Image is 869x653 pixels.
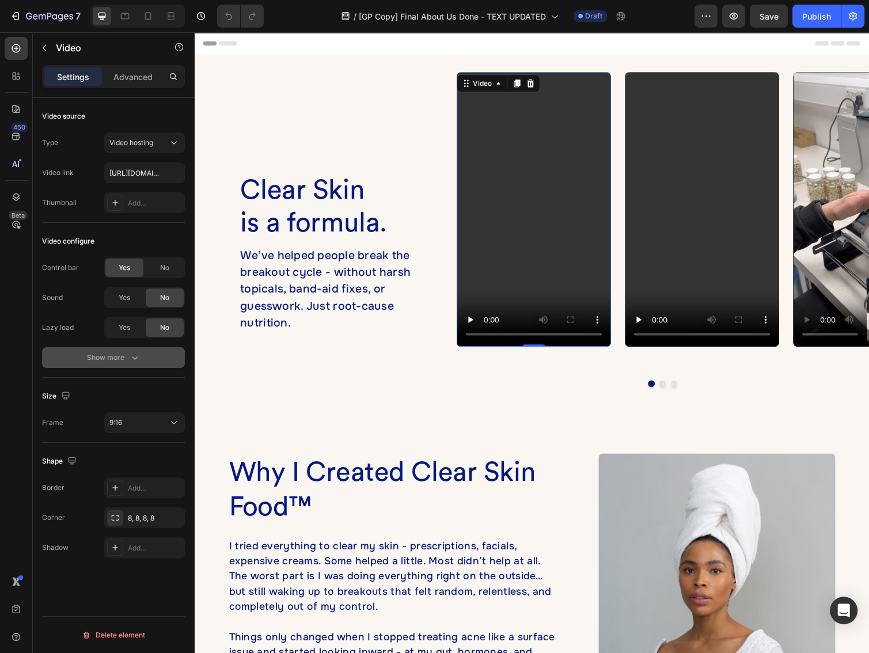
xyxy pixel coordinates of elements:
[119,263,130,273] span: Yes
[82,628,145,642] div: Delete element
[128,513,182,523] div: 8, 8, 8, 8
[87,352,141,363] div: Show more
[194,32,869,653] iframe: Design area
[109,418,122,427] span: 9:16
[585,11,602,21] span: Draft
[760,12,779,21] span: Save
[42,512,65,523] div: Corner
[42,417,63,428] div: Frame
[113,71,153,83] p: Advanced
[465,356,472,363] button: Dot
[57,71,89,83] p: Settings
[830,597,857,624] div: Open Intercom Messenger
[441,41,599,322] video: Video
[802,10,831,22] div: Publish
[42,322,74,333] div: Lazy load
[354,10,356,22] span: /
[42,389,73,404] div: Size
[109,138,153,147] span: Video hosting
[128,198,182,208] div: Add...
[75,9,81,23] p: 7
[5,5,86,28] button: 7
[613,41,771,322] video: Video
[42,236,94,246] div: Video configure
[750,5,788,28] button: Save
[56,41,154,55] p: Video
[128,543,182,553] div: Add...
[119,293,130,303] span: Yes
[283,47,307,58] div: Video
[42,263,79,273] div: Control bar
[42,198,77,208] div: Thumbnail
[42,483,64,493] div: Border
[11,123,28,132] div: 450
[42,454,79,469] div: Shape
[36,519,366,594] span: I tried everything to clear my skin - prescriptions, facials, expensive creams. Some helped a lit...
[488,356,495,363] button: Dot
[269,41,427,322] video: Video
[9,211,28,220] div: Beta
[42,168,74,178] div: Video link
[476,356,483,363] button: Dot
[42,138,58,148] div: Type
[42,111,85,122] div: Video source
[35,431,374,506] h2: Why I Created Clear Skin Food™
[104,162,185,183] input: Insert video url here
[160,263,169,273] span: No
[160,322,169,333] span: No
[42,293,63,303] div: Sound
[160,293,169,303] span: No
[217,5,264,28] div: Undo/Redo
[42,347,185,368] button: Show more
[42,542,69,553] div: Shadow
[792,5,841,28] button: Publish
[119,322,130,333] span: Yes
[359,10,546,22] span: [GP Copy] Final About Us Done - TEXT UPDATED
[104,132,185,153] button: Video hosting
[104,412,185,433] button: 9:16
[42,626,185,644] button: Delete element
[128,483,182,493] div: Add...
